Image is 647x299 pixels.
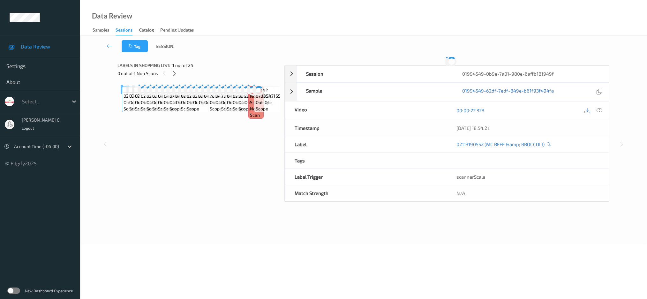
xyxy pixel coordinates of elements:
a: Samples [93,26,116,35]
span: out-of-scope [124,99,150,112]
div: Label [285,136,447,152]
span: out-of-scope [169,99,197,112]
div: N/A [447,185,609,201]
div: 0 out of 1 Non Scans [117,69,280,77]
button: Tag [122,40,148,52]
div: 01994549-0b9e-7a01-980e-6affb181949f [453,66,609,82]
span: out-of-scope [158,99,185,112]
span: out-of-scope [135,99,161,112]
span: out-of-scope [233,99,260,112]
span: Labels in shopping list: [117,62,170,69]
span: Label: Non-Scan [250,86,262,106]
div: Sample [297,83,453,101]
span: out-of-scope [204,99,232,106]
div: Sessions [116,27,132,35]
span: out-of-scope [238,99,266,112]
div: Sample01994549-62df-7edf-849e-b61f93f494fa [285,82,609,101]
span: out-of-scope [193,99,221,106]
span: out-of-scope [256,99,282,112]
span: out-of-scope [227,99,252,112]
span: Label: 07835471651 [256,86,282,99]
div: scannerScale [447,169,609,185]
span: out-of-scope [129,99,156,112]
a: Pending Updates [160,26,200,35]
a: 01994549-62df-7edf-849e-b61f93f494fa [462,87,554,96]
div: Data Review [92,13,132,19]
span: non-scan [250,106,262,118]
span: out-of-scope [215,99,243,106]
span: out-of-scope [152,99,178,112]
div: Samples [93,27,109,35]
span: out-of-scope [245,99,272,106]
a: 02113190552 (MC BEEF &amp; BROCCOLI) [456,141,545,147]
span: out-of-scope [176,99,204,106]
div: Pending Updates [160,27,194,35]
div: [DATE] 18:54:21 [456,125,599,131]
div: Timestamp [285,120,447,136]
span: Session: [156,43,174,49]
span: out-of-scope [141,99,167,112]
div: Video [285,101,447,120]
span: out-of-scope [199,99,227,106]
div: Session [297,66,453,82]
span: out-of-scope [187,99,214,112]
div: Match Strength [285,185,447,201]
span: 1 out of 24 [172,62,193,69]
a: Sessions [116,26,139,35]
div: Session01994549-0b9e-7a01-980e-6affb181949f [285,65,609,82]
span: out-of-scope [181,99,208,112]
span: out-of-scope [221,99,249,112]
div: Catalog [139,27,154,35]
div: Tags [285,153,447,168]
span: out-of-scope [147,99,173,112]
span: out-of-scope [164,99,191,112]
div: Label Trigger [285,169,447,185]
a: 00:00:22.323 [456,107,484,114]
span: out-of-scope [210,99,237,112]
a: Catalog [139,26,160,35]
